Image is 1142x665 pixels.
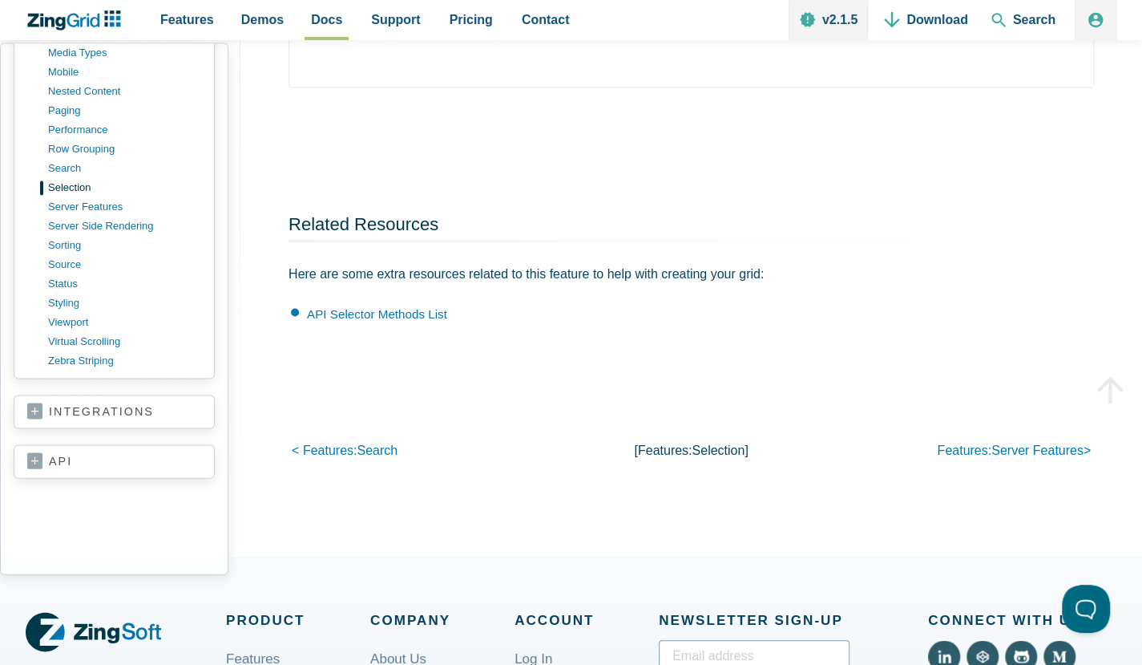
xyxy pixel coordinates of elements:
a: server side rendering [48,216,201,235]
a: status [48,274,201,293]
span: Product [226,609,370,632]
a: server features [48,197,201,216]
a: nested content [48,81,201,100]
span: Account [515,609,659,632]
a: performance [48,120,201,139]
a: integrations [27,403,201,420]
span: Connect With Us [928,609,1116,632]
a: selection [48,177,201,197]
span: Contact [522,9,570,30]
p: [features: ] [558,439,824,460]
span: Demos [241,9,284,30]
a: Related Resources [289,213,438,233]
a: row grouping [48,139,201,158]
a: paging [48,100,201,120]
a: media types [48,43,201,62]
a: ZingChart Logo. Click to return to the homepage [26,10,129,30]
a: ZingGrid Logo [26,609,161,655]
p: Here are some extra resources related to this feature to help with creating your grid: [289,262,960,284]
a: features:server features> [937,443,1091,456]
a: < features:search [292,443,397,456]
a: zebra striping [48,351,201,370]
iframe: Toggle Customer Support [1062,585,1110,633]
span: Newsletter Sign‑up [659,609,849,632]
a: mobile [48,62,201,81]
a: virtual scrolling [48,331,201,351]
a: viewport [48,312,201,331]
span: server features [991,443,1083,456]
span: Features [160,9,214,30]
span: selection [692,443,745,456]
span: Support [371,9,420,30]
span: Docs [311,9,342,30]
a: search [48,158,201,177]
span: search [357,443,397,456]
a: api [27,453,201,469]
a: source [48,254,201,274]
a: API Selector Methods List [307,306,447,320]
span: Company [370,609,515,632]
a: styling [48,293,201,312]
a: sorting [48,235,201,254]
span: Pricing [450,9,493,30]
